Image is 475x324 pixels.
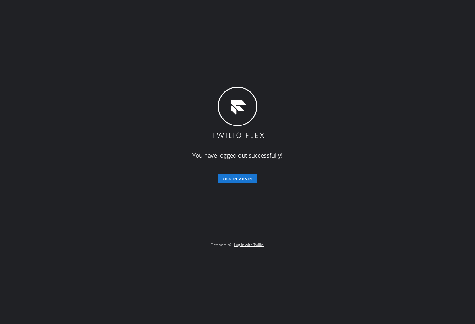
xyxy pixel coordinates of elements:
span: You have logged out successfully! [192,152,283,159]
span: Log in again [223,177,252,181]
span: Flex Admin? [211,242,231,247]
button: Log in again [218,174,257,183]
a: Log in with Twilio. [234,242,264,247]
